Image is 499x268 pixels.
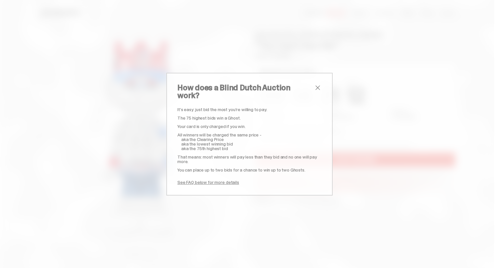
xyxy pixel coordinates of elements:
span: aka the Clearing Price [181,136,224,142]
p: Your card is only charged if you win. [177,124,322,129]
p: That means: most winners will pay less than they bid and no one will pay more. [177,155,322,164]
p: You can place up to two bids for a chance to win up to two Ghosts. [177,168,322,172]
p: All winners will be charged the same price - [177,133,322,137]
h2: How does a Blind Dutch Auction work? [177,84,314,99]
button: close [314,84,322,92]
p: It’s easy: just bid the most you’re willing to pay. [177,107,322,112]
span: aka the 75th highest bid [181,146,228,151]
a: See FAQ below for more details [177,179,239,185]
p: The 75 highest bids win a Ghost. [177,116,322,120]
span: aka the lowest winning bid [181,141,233,147]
